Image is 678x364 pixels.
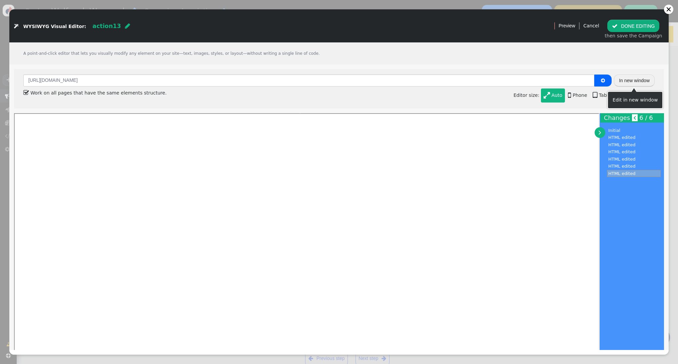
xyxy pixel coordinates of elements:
[23,90,167,96] label: Work on all pages that have the same elements structure.
[544,92,550,99] span: 
[599,129,601,136] span: 
[594,74,612,86] button: 
[599,92,613,99] div: Tablet
[590,88,616,103] a:  Tablet
[559,22,575,29] span: Preview
[614,74,655,86] button: In new window
[559,20,575,32] a: Preview
[9,42,669,64] div: A point-and-click editor that lets you visually modify any element on your site—text, images, sty...
[583,23,599,28] a: Cancel
[593,92,597,99] span: 
[14,24,18,29] span: 
[514,87,655,104] div: Editor size:
[608,128,620,133] nobr: Initial
[541,88,565,103] a:  Auto
[634,115,636,121] span: 
[604,114,630,121] span: Changes
[608,157,636,162] nobr: HTML edited
[608,171,636,176] nobr: HTML edited
[608,142,636,147] nobr: HTML edited
[565,88,590,103] a:  Phone
[601,78,605,83] span: 
[23,74,594,86] input: Please, type URL of a page of your site that you want to edit
[639,114,653,121] span: 6 / 6
[23,87,29,99] span: 
[607,20,659,32] button: DONE EDITING
[608,164,636,169] nobr: HTML edited
[125,23,130,29] span: 
[595,127,605,138] a: 
[613,97,658,104] div: Edit in new window
[551,92,562,99] div: Auto
[608,149,636,154] nobr: HTML edited
[568,92,571,99] span: 
[605,32,662,39] div: then save the Campaign
[23,24,86,29] span: WYSIWYG Visual Editor:
[608,135,636,140] nobr: HTML edited
[632,114,638,121] a: 
[573,92,587,99] div: Phone
[616,88,649,103] a:  Custom
[612,23,618,29] span: 
[92,23,121,29] span: action13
